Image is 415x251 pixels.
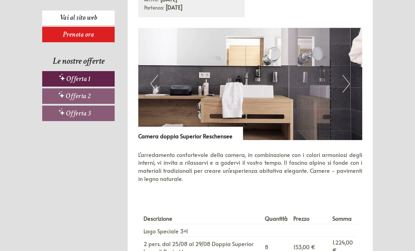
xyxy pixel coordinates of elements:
p: L'arredamento confortevole della camera, in combinazione con i colori armoniosi degli interni, vi... [138,151,363,183]
small: Partenza: [144,4,164,11]
img: image [138,28,363,140]
div: Le nostre offerte [42,55,115,68]
span: 153,00 € [293,243,315,251]
div: Camera doppia Superior Reschensee [138,127,243,140]
a: Vai al sito web [42,11,115,25]
span: Offerta 2 [66,92,91,101]
th: Quantità [262,213,290,224]
button: Previous [151,75,158,93]
b: [DATE] [165,3,183,11]
th: Descrizione [143,213,262,224]
th: Somma [330,213,357,224]
button: Next [343,75,350,93]
th: Prezzo [290,213,330,224]
span: Offerta 3 [66,109,91,118]
span: Offerta 1 [66,74,91,83]
a: Prenota ora [42,27,115,42]
td: Lago Speciale 3+1 [143,224,262,237]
